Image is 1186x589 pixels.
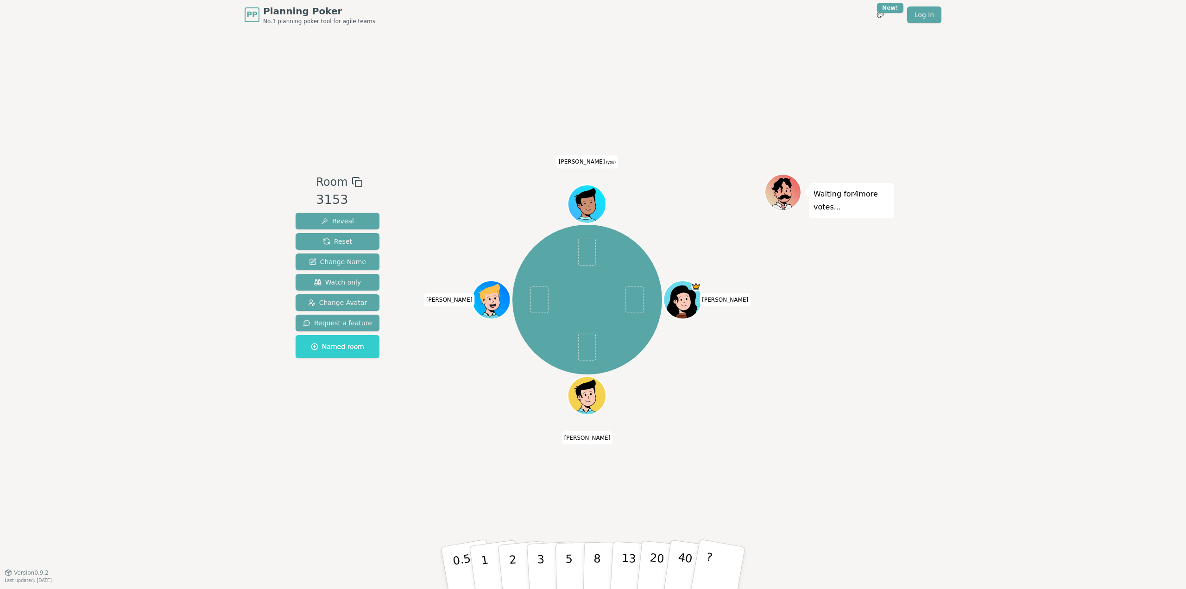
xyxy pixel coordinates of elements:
[424,293,475,306] span: Click to change your name
[245,5,375,25] a: PPPlanning PokerNo.1 planning poker tool for agile teams
[872,6,889,23] button: New!
[314,278,361,287] span: Watch only
[296,253,379,270] button: Change Name
[311,342,364,351] span: Named room
[296,213,379,229] button: Reveal
[691,282,701,291] span: Cristina is the host
[700,293,751,306] span: Click to change your name
[296,294,379,311] button: Change Avatar
[296,315,379,331] button: Request a feature
[814,188,889,214] p: Waiting for 4 more votes...
[296,274,379,291] button: Watch only
[316,190,362,209] div: 3153
[323,237,352,246] span: Reset
[907,6,941,23] a: Log in
[296,335,379,358] button: Named room
[246,9,257,20] span: PP
[5,569,49,576] button: Version0.9.2
[303,318,372,328] span: Request a feature
[296,233,379,250] button: Reset
[877,3,903,13] div: New!
[263,18,375,25] span: No.1 planning poker tool for agile teams
[14,569,49,576] span: Version 0.9.2
[556,155,618,168] span: Click to change your name
[308,298,367,307] span: Change Avatar
[569,186,605,222] button: Click to change your avatar
[316,174,347,190] span: Room
[562,431,613,444] span: Click to change your name
[321,216,354,226] span: Reveal
[605,160,616,165] span: (you)
[263,5,375,18] span: Planning Poker
[309,257,366,266] span: Change Name
[5,578,52,583] span: Last updated: [DATE]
